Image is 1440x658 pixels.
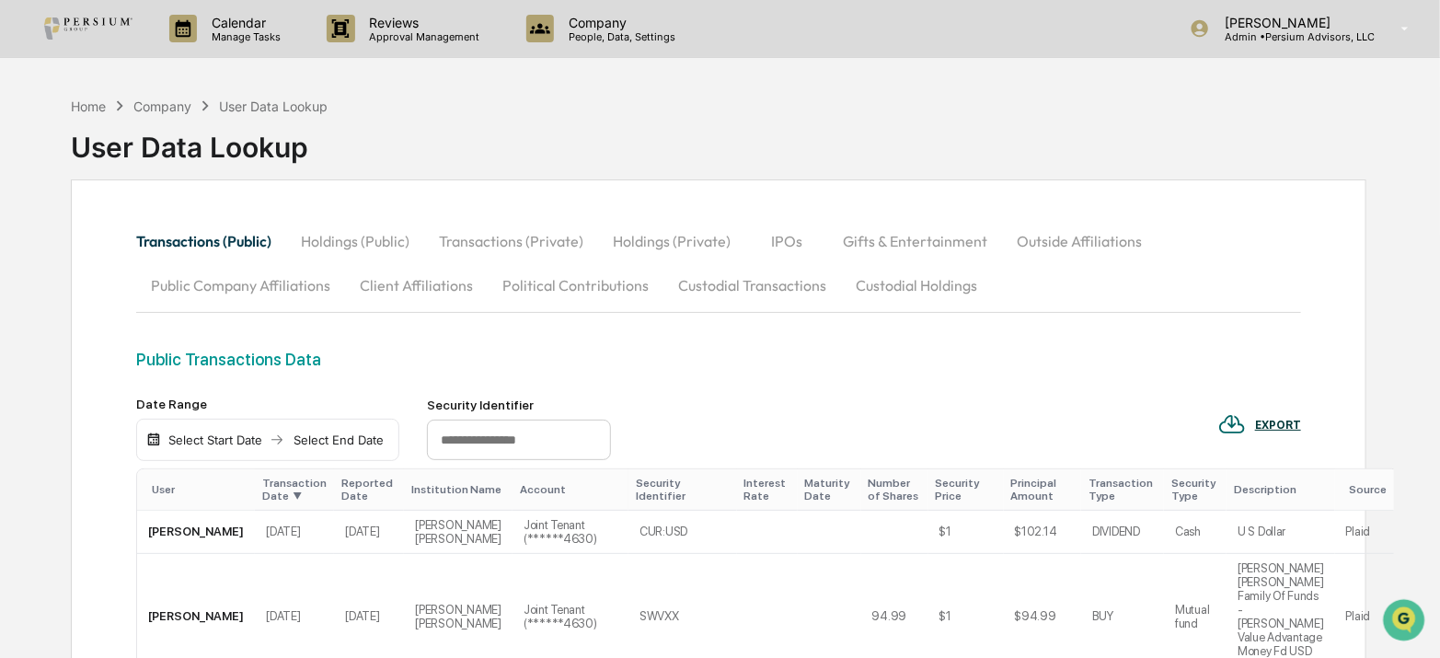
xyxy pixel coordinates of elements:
[1089,477,1157,502] div: Transaction Type
[427,398,611,412] div: Security Identifier
[146,433,161,447] img: calendar
[133,98,191,114] div: Company
[255,511,334,554] td: [DATE]
[744,477,790,502] div: Interest Rate
[1004,511,1082,554] td: $102.14
[1164,511,1227,554] td: Cash
[1227,511,1335,554] td: U S Dollar
[404,511,513,554] td: [PERSON_NAME] [PERSON_NAME]
[341,477,397,502] div: Reported Date
[37,267,116,285] span: Data Lookup
[1335,511,1399,554] td: Plaid
[136,219,286,263] button: Transactions (Public)
[424,219,598,263] button: Transactions (Private)
[11,260,123,293] a: 🔎Data Lookup
[745,219,828,263] button: IPOs
[18,39,335,68] p: How can we help?
[71,98,106,114] div: Home
[554,30,685,43] p: People, Data, Settings
[126,225,236,258] a: 🗄️Attestations
[288,433,389,447] div: Select End Date
[197,30,290,43] p: Manage Tasks
[828,219,1002,263] button: Gifts & Entertainment
[355,15,490,30] p: Reviews
[63,159,233,174] div: We're available if you need us!
[18,234,33,248] div: 🖐️
[1210,15,1375,30] p: [PERSON_NAME]
[133,234,148,248] div: 🗄️
[71,116,328,164] div: User Data Lookup
[411,483,505,496] div: Institution Name
[1218,410,1246,438] img: EXPORT
[1350,483,1391,496] div: Source
[165,433,266,447] div: Select Start Date
[869,477,921,502] div: Number of Shares
[628,511,737,554] td: CUR:USD
[197,15,290,30] p: Calendar
[18,141,52,174] img: 1746055101610-c473b297-6a78-478c-a979-82029cc54cd1
[11,225,126,258] a: 🖐️Preclearance
[488,263,663,307] button: Political Contributions
[1234,483,1328,496] div: Description
[137,511,255,554] td: [PERSON_NAME]
[1171,477,1219,502] div: Security Type
[663,263,841,307] button: Custodial Transactions
[152,483,248,496] div: User
[136,263,345,307] button: Public Company Affiliations
[313,146,335,168] button: Start new chat
[928,511,1004,554] td: $1
[130,311,223,326] a: Powered byPylon
[63,141,302,159] div: Start new chat
[598,219,745,263] button: Holdings (Private)
[554,15,685,30] p: Company
[841,263,992,307] button: Custodial Holdings
[1255,419,1301,432] div: EXPORT
[152,232,228,250] span: Attestations
[48,84,304,103] input: Clear
[936,477,996,502] div: Security Price
[136,219,1301,307] div: secondary tabs example
[270,433,284,447] img: arrow right
[805,477,854,502] div: Maturity Date
[136,350,1301,369] div: Public Transactions Data
[262,477,327,502] div: Transaction Date
[1210,30,1375,43] p: Admin • Persium Advisors, LLC
[334,511,404,554] td: [DATE]
[37,232,119,250] span: Preclearance
[220,98,328,114] div: User Data Lookup
[355,30,490,43] p: Approval Management
[44,17,132,40] img: logo
[1081,511,1164,554] td: DIVIDEND
[183,312,223,326] span: Pylon
[345,263,488,307] button: Client Affiliations
[1002,219,1157,263] button: Outside Affiliations
[293,490,302,502] span: ▼
[636,477,730,502] div: Security Identifier
[18,269,33,283] div: 🔎
[286,219,424,263] button: Holdings (Public)
[1011,477,1075,502] div: Principal Amount
[136,397,399,411] div: Date Range
[1381,597,1431,647] iframe: Open customer support
[520,483,621,496] div: Account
